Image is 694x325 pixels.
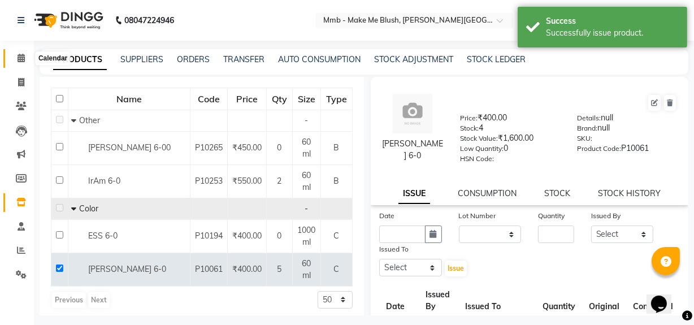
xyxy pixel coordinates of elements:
th: Issued To [458,282,536,320]
a: STOCK [544,188,570,198]
a: ISSUE [398,184,430,204]
div: Qty [267,89,292,109]
div: ₹1,600.00 [460,132,560,148]
th: Consumed [626,282,680,320]
div: Success [546,15,679,27]
div: null [577,122,677,138]
th: Date [379,282,419,320]
div: 0 [460,142,560,158]
span: C [334,231,340,241]
label: Issued To [379,244,409,254]
span: Collapse Row [71,203,79,214]
span: Color [79,203,98,214]
a: CONSUMPTION [458,188,517,198]
span: ₹400.00 [232,264,262,274]
label: Low Quantity: [460,144,504,154]
iframe: chat widget [647,280,683,314]
a: TRANSFER [223,54,264,64]
span: ₹550.00 [232,176,262,186]
span: C [334,264,340,274]
span: Issue [448,264,464,272]
div: Name [69,89,189,109]
span: 5 [277,264,282,274]
div: Type [322,89,352,109]
a: AUTO CONSUMPTION [278,54,361,64]
a: STOCK HISTORY [598,188,661,198]
span: 60 ml [302,137,311,159]
span: P10061 [195,264,223,274]
div: Size [293,89,320,109]
label: Brand: [577,123,597,133]
div: null [577,112,677,128]
span: P10265 [195,142,223,153]
span: ₹450.00 [232,142,262,153]
span: - [305,203,309,214]
label: Lot Number [459,211,496,221]
span: [PERSON_NAME] 6-0 [88,264,166,274]
a: STOCK ADJUSTMENT [374,54,453,64]
span: P10194 [195,231,223,241]
a: SUPPLIERS [120,54,163,64]
div: Code [191,89,227,109]
span: 1000 ml [298,225,316,247]
div: 4 [460,122,560,138]
label: Product Code: [577,144,621,154]
div: Successfully issue product. [546,27,679,39]
span: 0 [277,142,282,153]
div: [PERSON_NAME] 6-0 [382,138,443,162]
th: Quantity [536,282,582,320]
div: Calendar [36,52,70,66]
b: 08047224946 [124,5,174,36]
span: Other [79,115,100,125]
span: 0 [277,231,282,241]
span: - [305,115,309,125]
span: [PERSON_NAME] 6-00 [88,142,171,153]
span: ₹400.00 [232,231,262,241]
div: ₹400.00 [460,112,560,128]
a: PRODUCTS [53,50,107,70]
span: P10253 [195,176,223,186]
th: Issued By [419,282,458,320]
span: 2 [277,176,282,186]
span: B [334,142,340,153]
img: logo [29,5,106,36]
label: Issued By [591,211,621,221]
span: B [334,176,340,186]
th: Original [582,282,626,320]
label: Details: [577,113,601,123]
a: ORDERS [177,54,210,64]
div: Price [228,89,266,109]
button: Issue [445,261,467,276]
span: 60 ml [302,170,311,192]
span: 60 ml [302,258,311,280]
label: Price: [460,113,478,123]
img: avatar [393,94,432,133]
label: Stock: [460,123,479,133]
label: Quantity [538,211,565,221]
a: STOCK LEDGER [467,54,526,64]
span: ESS 6-0 [88,231,118,241]
span: IrAm 6-0 [88,176,120,186]
label: Date [379,211,394,221]
label: HSN Code: [460,154,494,164]
div: P10061 [577,142,677,158]
span: Collapse Row [71,115,79,125]
label: Stock Value: [460,133,498,144]
label: SKU: [577,133,592,144]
